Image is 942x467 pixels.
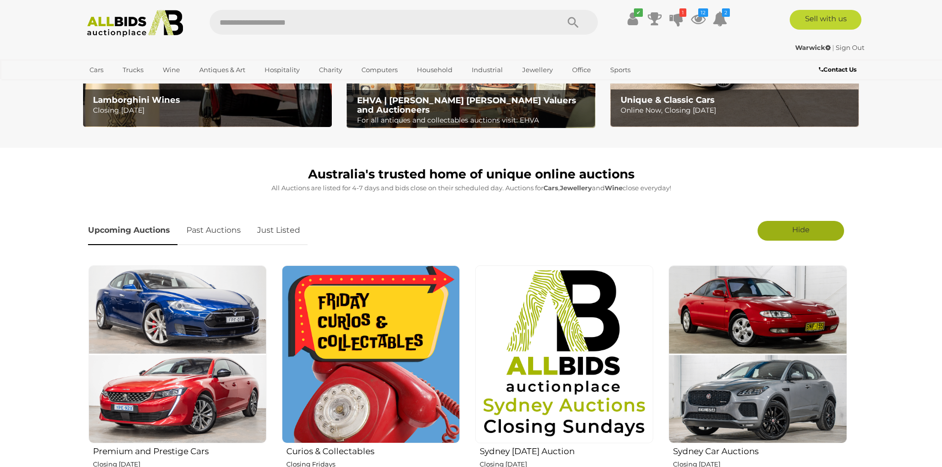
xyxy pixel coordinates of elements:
[832,43,834,51] span: |
[669,265,847,443] img: Sydney Car Auctions
[258,62,306,78] a: Hospitality
[673,444,847,456] h2: Sydney Car Auctions
[621,95,715,105] b: Unique & Classic Cars
[355,62,404,78] a: Computers
[819,64,859,75] a: Contact Us
[357,114,590,127] p: For all antiques and collectables auctions visit: EHVA
[698,8,708,17] i: 12
[410,62,459,78] a: Household
[713,10,727,28] a: 2
[465,62,509,78] a: Industrial
[819,66,856,73] b: Contact Us
[566,62,597,78] a: Office
[516,62,559,78] a: Jewellery
[543,184,558,192] strong: Cars
[83,62,110,78] a: Cars
[560,184,592,192] strong: Jewellery
[156,62,186,78] a: Wine
[605,184,623,192] strong: Wine
[89,265,267,443] img: Premium and Prestige Cars
[634,8,643,17] i: ✔
[179,216,248,245] a: Past Auctions
[313,62,349,78] a: Charity
[93,444,267,456] h2: Premium and Prestige Cars
[795,43,832,51] a: Warwick
[88,168,854,181] h1: Australia's trusted home of unique online auctions
[475,265,653,443] img: Sydney Sunday Auction
[790,10,861,30] a: Sell with us
[250,216,308,245] a: Just Listed
[83,78,166,94] a: [GEOGRAPHIC_DATA]
[758,221,844,241] a: Hide
[669,10,684,28] a: 1
[836,43,864,51] a: Sign Out
[347,29,595,128] a: EHVA | Evans Hastings Valuers and Auctioneers EHVA | [PERSON_NAME] [PERSON_NAME] Valuers and Auct...
[722,8,730,17] i: 2
[679,8,686,17] i: 1
[626,10,640,28] a: ✔
[82,10,189,37] img: Allbids.com.au
[795,43,831,51] strong: Warwick
[193,62,252,78] a: Antiques & Art
[621,104,853,117] p: Online Now, Closing [DATE]
[357,95,576,115] b: EHVA | [PERSON_NAME] [PERSON_NAME] Valuers and Auctioneers
[88,182,854,194] p: All Auctions are listed for 4-7 days and bids close on their scheduled day. Auctions for , and cl...
[116,62,150,78] a: Trucks
[548,10,598,35] button: Search
[88,216,178,245] a: Upcoming Auctions
[93,104,326,117] p: Closing [DATE]
[282,265,460,443] img: Curios & Collectables
[604,62,637,78] a: Sports
[480,444,653,456] h2: Sydney [DATE] Auction
[286,444,460,456] h2: Curios & Collectables
[691,10,706,28] a: 12
[792,225,809,234] span: Hide
[93,95,180,105] b: Lamborghini Wines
